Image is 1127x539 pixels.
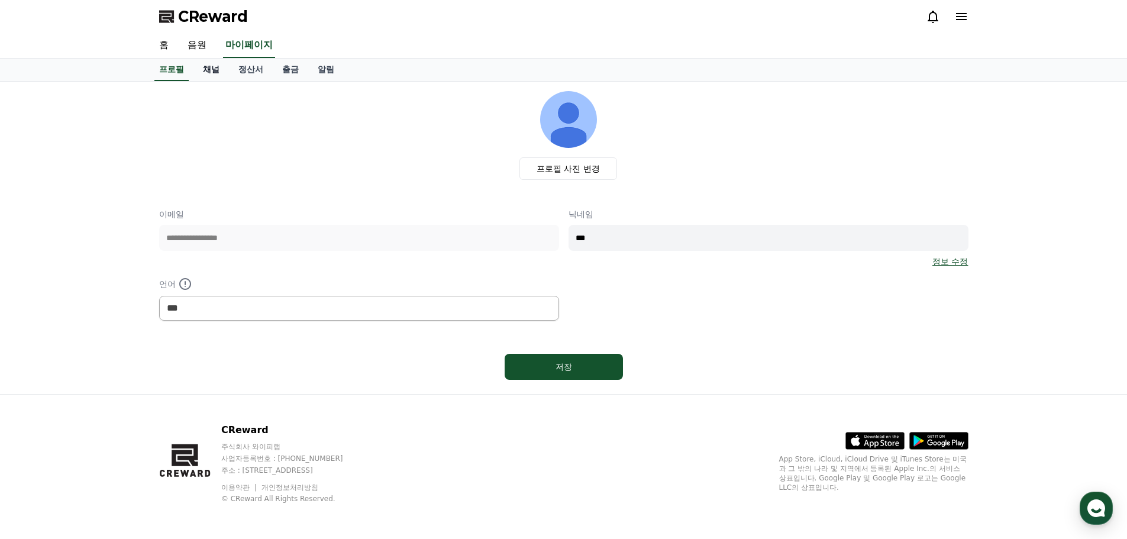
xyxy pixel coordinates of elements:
p: 닉네임 [569,208,968,220]
a: 출금 [273,59,308,81]
button: 저장 [505,354,623,380]
p: © CReward All Rights Reserved. [221,494,366,504]
p: CReward [221,423,366,437]
span: 대화 [108,393,122,403]
a: 프로필 [154,59,189,81]
a: 정보 수정 [932,256,968,267]
a: 홈 [4,375,78,405]
p: 주소 : [STREET_ADDRESS] [221,466,366,475]
a: 알림 [308,59,344,81]
p: 사업자등록번호 : [PHONE_NUMBER] [221,454,366,463]
span: CReward [178,7,248,26]
p: App Store, iCloud, iCloud Drive 및 iTunes Store는 미국과 그 밖의 나라 및 지역에서 등록된 Apple Inc.의 서비스 상표입니다. Goo... [779,454,968,492]
a: 홈 [150,33,178,58]
a: 대화 [78,375,153,405]
p: 언어 [159,277,559,291]
img: profile_image [540,91,597,148]
a: CReward [159,7,248,26]
a: 마이페이지 [223,33,275,58]
a: 채널 [193,59,229,81]
div: 저장 [528,361,599,373]
a: 개인정보처리방침 [261,483,318,492]
a: 설정 [153,375,227,405]
a: 음원 [178,33,216,58]
a: 정산서 [229,59,273,81]
a: 이용약관 [221,483,259,492]
p: 이메일 [159,208,559,220]
span: 설정 [183,393,197,402]
label: 프로필 사진 변경 [519,157,617,180]
span: 홈 [37,393,44,402]
p: 주식회사 와이피랩 [221,442,366,451]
